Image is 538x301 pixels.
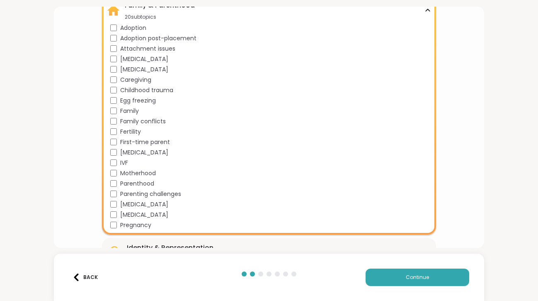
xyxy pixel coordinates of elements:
span: Adoption [120,24,146,32]
span: Egg freezing [120,96,156,105]
span: Family [120,107,139,115]
span: Parenting challenges [120,190,181,198]
span: Caregiving [120,76,151,84]
div: Identity & Representation [127,243,213,253]
span: [MEDICAL_DATA] [120,210,168,219]
button: Back [69,269,102,286]
span: [MEDICAL_DATA] [120,148,168,157]
span: [MEDICAL_DATA] [120,65,168,74]
button: Continue [366,269,469,286]
div: Back [73,274,98,281]
span: Motherhood [120,169,156,178]
span: Parenthood [120,179,154,188]
span: Continue [406,274,429,281]
span: Family conflicts [120,117,166,126]
span: First-time parent [120,138,170,147]
span: [MEDICAL_DATA] [120,55,168,64]
span: Fertility [120,127,141,136]
span: IVF [120,159,128,167]
span: Childhood trauma [120,86,173,95]
span: Adoption post-placement [120,34,196,43]
span: Attachment issues [120,44,175,53]
span: Pregnancy [120,221,151,230]
div: 20 subtopics [125,14,195,20]
span: [MEDICAL_DATA] [120,200,168,209]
